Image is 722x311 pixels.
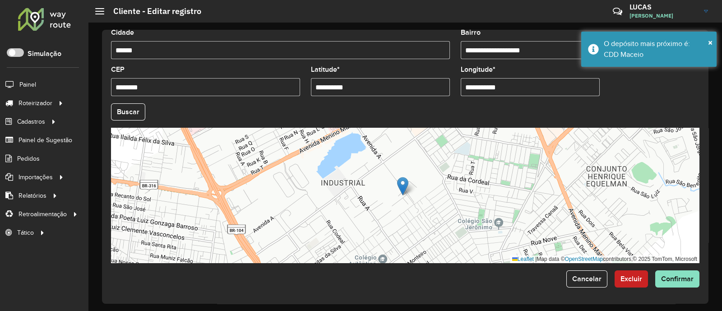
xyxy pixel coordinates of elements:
label: Simulação [28,48,61,59]
span: Painel de Sugestão [19,135,72,145]
span: Retroalimentação [19,209,67,219]
div: Map data © contributors,© 2025 TomTom, Microsoft [510,255,699,263]
label: Longitude [461,64,495,75]
a: OpenStreetMap [565,256,603,262]
span: Excluir [620,275,642,283]
label: Bairro [461,27,481,38]
h3: LUCAS [629,3,697,11]
button: Excluir [615,270,648,288]
span: | [535,256,537,262]
span: Importações [19,172,53,182]
span: [PERSON_NAME] [629,12,697,20]
label: Latitude [311,64,340,75]
span: Pedidos [17,154,40,163]
span: Tático [17,228,34,237]
span: Confirmar [661,275,694,283]
span: Roteirizador [19,98,52,108]
span: Relatórios [19,191,46,200]
h2: Cliente - Editar registro [104,6,201,16]
img: Marker [397,177,408,195]
button: Buscar [111,103,145,121]
button: Close [708,36,713,49]
label: Cidade [111,27,134,38]
button: Cancelar [566,270,607,288]
span: × [708,37,713,47]
span: Painel [19,80,36,89]
a: Leaflet [512,256,534,262]
label: CEP [111,64,125,75]
button: Confirmar [655,270,699,288]
span: Cadastros [17,117,45,126]
a: Contato Rápido [608,2,627,21]
div: O depósito mais próximo é: CDD Maceio [604,38,710,60]
span: Cancelar [572,275,602,283]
